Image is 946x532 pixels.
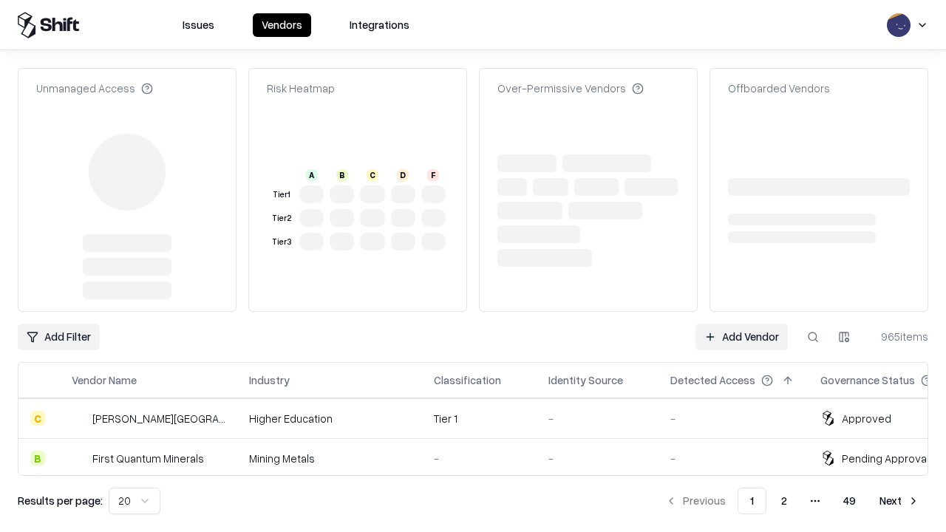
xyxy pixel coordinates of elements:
[336,169,348,181] div: B
[36,81,153,96] div: Unmanaged Access
[738,488,766,514] button: 1
[18,493,103,508] p: Results per page:
[670,451,797,466] div: -
[270,236,293,248] div: Tier 3
[30,411,45,426] div: C
[253,13,311,37] button: Vendors
[72,411,86,426] img: Reichman University
[820,372,915,388] div: Governance Status
[434,411,525,426] div: Tier 1
[249,411,410,426] div: Higher Education
[831,488,868,514] button: 49
[30,451,45,465] div: B
[769,488,799,514] button: 2
[871,488,928,514] button: Next
[72,372,137,388] div: Vendor Name
[670,372,755,388] div: Detected Access
[72,451,86,465] img: First Quantum Minerals
[18,324,100,350] button: Add Filter
[267,81,335,96] div: Risk Heatmap
[548,451,647,466] div: -
[270,212,293,225] div: Tier 2
[728,81,830,96] div: Offboarded Vendors
[656,488,928,514] nav: pagination
[92,411,225,426] div: [PERSON_NAME][GEOGRAPHIC_DATA]
[92,451,204,466] div: First Quantum Minerals
[548,411,647,426] div: -
[427,169,439,181] div: F
[270,188,293,201] div: Tier 1
[397,169,409,181] div: D
[670,411,797,426] div: -
[306,169,318,181] div: A
[695,324,788,350] a: Add Vendor
[174,13,223,37] button: Issues
[341,13,418,37] button: Integrations
[367,169,378,181] div: C
[249,372,290,388] div: Industry
[842,451,929,466] div: Pending Approval
[434,372,501,388] div: Classification
[548,372,623,388] div: Identity Source
[249,451,410,466] div: Mining Metals
[842,411,891,426] div: Approved
[434,451,525,466] div: -
[869,329,928,344] div: 965 items
[497,81,644,96] div: Over-Permissive Vendors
